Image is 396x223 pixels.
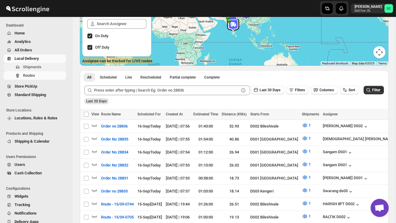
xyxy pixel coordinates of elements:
[166,136,190,142] div: [DATE] | 07:55
[23,65,41,69] span: Shipments
[222,123,247,129] div: 32.93
[260,88,280,92] span: Last 30 Days
[97,121,131,131] button: Order no 28836
[4,29,66,37] button: Home
[97,186,131,196] button: Order no 28833
[94,86,239,95] input: Press enter after typing | Search Eg. Order no 28836
[323,202,361,208] button: HARISH 8FT DS02
[222,175,247,181] div: 18.73
[222,149,247,155] div: 26.94
[309,214,311,218] span: 1
[4,46,66,54] button: All Orders
[95,45,109,50] span: Off Duty
[351,4,394,13] button: User menu
[87,75,91,80] span: All
[81,58,101,66] a: Open this area in Google Maps (opens a new window)
[250,188,298,194] div: DS03 Kengeri
[91,112,99,116] span: View
[137,163,161,167] span: 16-Sep | Today
[137,124,161,128] span: 16-Sep | Today
[250,136,298,142] div: DS01 [GEOGRAPHIC_DATA]
[323,215,352,221] div: RALTIK DS02
[193,214,218,220] div: 01:00:00
[193,162,218,168] div: 01:10:00
[101,162,128,168] span: Order No 28832
[222,188,247,194] div: 18.14
[4,201,66,209] button: Tracking
[166,175,190,181] div: [DATE] | 07:53
[364,86,384,94] button: Filter
[82,58,152,64] label: Assignee can be tracked for LIVE routes
[15,202,30,207] span: Tracking
[309,201,311,205] span: 1
[385,4,393,13] span: Sanjay chetri
[193,175,218,181] div: 00:58:00
[298,186,314,195] button: 1
[309,123,311,128] span: 1
[6,154,68,159] span: Users Permissions
[137,202,162,206] span: 15-Sep | [DATE]
[4,192,66,201] button: Widgets
[250,175,298,181] div: DS01 [GEOGRAPHIC_DATA]
[97,160,132,170] button: Order No 28832
[100,75,117,80] span: Scheduled
[355,4,382,9] p: [PERSON_NAME]
[170,75,196,80] span: Partial complete
[15,48,32,52] span: All Orders
[352,62,375,65] span: Map data ©2025
[4,209,66,218] button: Notifications
[97,19,146,29] input: Search Assignee
[323,150,353,156] button: Sangam DS01
[81,58,101,66] img: Google
[166,162,190,168] div: [DATE] | 07:53
[137,189,161,193] span: 16-Sep | Today
[323,189,354,195] button: Swarang ds03
[4,63,66,71] button: Shipments
[15,211,37,215] span: Notifications
[97,134,132,144] button: Order No 28835
[298,134,314,143] button: 1
[101,149,128,155] span: Order No 28834
[323,163,353,169] button: Sangam DS01
[222,162,247,168] div: 26.02
[166,112,183,116] span: Created At
[309,149,311,154] span: 1
[349,88,355,92] span: Sort
[286,86,309,94] button: Filters
[101,112,121,116] span: Route Name
[140,75,161,80] span: Rescheduled
[101,123,128,129] span: Order no 28836
[15,56,39,61] span: Local Delivery
[355,9,382,13] p: b607ea-2b
[6,23,68,28] span: Dashboard
[23,73,35,78] span: Routes
[193,136,218,142] div: 01:54:00
[295,88,305,92] span: Filters
[97,212,137,222] button: Route - 15/09-0705
[311,86,338,94] button: Columns
[137,215,162,219] span: 15-Sep | [DATE]
[323,124,369,130] div: [PERSON_NAME] DS02
[97,199,137,209] button: Route - 15/09-0744
[5,1,50,16] img: ScrollEngine
[101,214,134,220] span: Route - 15/09-0705
[222,214,247,220] div: 19.13
[387,7,391,11] text: SC
[125,75,132,80] span: Live
[166,201,190,207] div: [DATE] | 19:44
[309,188,311,192] span: 1
[193,149,218,155] div: 01:12:00
[4,160,66,169] button: Users
[4,169,66,177] button: Cash Collection
[15,31,25,35] span: Home
[204,75,220,80] span: Complete
[4,137,66,146] button: Shipping & Calendar
[251,86,284,94] button: Last 30 Days
[298,199,314,208] button: 1
[193,201,218,207] div: 01:26:00
[322,61,348,66] button: Keyboard shortcuts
